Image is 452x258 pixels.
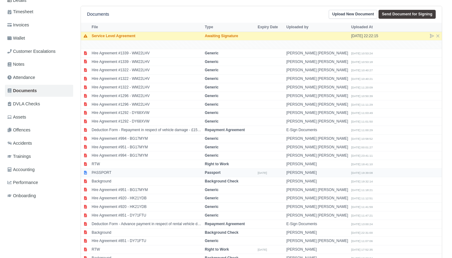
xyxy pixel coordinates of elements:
[205,111,219,115] strong: Generic
[7,114,26,121] span: Assets
[285,143,350,151] td: [PERSON_NAME] [PERSON_NAME]
[285,237,350,245] td: [PERSON_NAME] [PERSON_NAME]
[351,171,373,174] small: [DATE] 19:39:08
[205,205,219,209] strong: Generic
[351,162,373,166] small: [DATE] 19:41:10
[90,143,203,151] td: Hire Agreement #951 - BG17MYM
[90,134,203,143] td: Hire Agreement #994 - BG17MYM
[285,83,350,92] td: [PERSON_NAME] [PERSON_NAME]
[90,92,203,100] td: Hire Agreement #1296 - WM22LHV
[7,21,29,29] span: Invoices
[351,60,373,64] small: [DATE] 10:53:18
[7,127,30,134] span: Offences
[5,111,73,123] a: Assets
[5,164,73,176] a: Accounting
[285,203,350,211] td: [PERSON_NAME] [PERSON_NAME]
[7,166,35,173] span: Accounting
[90,211,203,220] td: Hire Agreement #851 - DY71FTU
[205,179,238,183] strong: Background Check
[285,92,350,100] td: [PERSON_NAME] [PERSON_NAME]
[351,205,373,209] small: [DATE] 11:41:59
[205,94,219,98] strong: Generic
[351,111,373,115] small: [DATE] 11:03:49
[5,19,73,31] a: Invoices
[203,23,256,32] th: Type
[285,109,350,117] td: [PERSON_NAME] [PERSON_NAME]
[285,169,350,177] td: [PERSON_NAME]
[90,57,203,66] td: Hire Agreement #1339 - WM22LHV
[203,32,256,41] td: Awaiting Signature
[285,100,350,109] td: [PERSON_NAME] [PERSON_NAME]
[285,177,350,186] td: [PERSON_NAME]
[7,74,35,81] span: Attendance
[205,188,219,192] strong: Generic
[90,237,203,245] td: Hire Agreement #851 - DY71FTU
[258,248,267,251] small: [DATE]
[351,214,373,217] small: [DATE] 11:47:21
[285,57,350,66] td: [PERSON_NAME] [PERSON_NAME]
[329,10,377,19] a: Upload New Document
[7,140,32,147] span: Accidents
[285,186,350,194] td: [PERSON_NAME] [PERSON_NAME]
[5,6,73,18] a: Timesheet
[5,137,73,149] a: Accidents
[379,10,436,19] a: Send Document for Signing
[5,45,73,57] a: Customer Escalations
[90,75,203,83] td: Hire Agreement #1322 - WM22LHV
[90,177,203,186] td: Background
[5,124,73,136] a: Offences
[285,245,350,254] td: [PERSON_NAME]
[285,66,350,75] td: [PERSON_NAME] [PERSON_NAME]
[5,190,73,202] a: Onboarding
[205,136,219,141] strong: Generic
[351,188,373,192] small: [DATE] 11:18:21
[90,186,203,194] td: Hire Agreement #951 - BG17MYM
[90,117,203,126] td: Hire Agreement #1292 - DY68XVW
[350,32,396,41] td: [DATE] 22:22:15
[285,220,350,228] td: E-Sign Documents
[205,60,219,64] strong: Generic
[90,49,203,57] td: Hire Agreement #1339 - WM22LHV
[7,192,36,199] span: Onboarding
[205,119,219,123] strong: Generic
[285,211,350,220] td: [PERSON_NAME] [PERSON_NAME]
[5,58,73,70] a: Notes
[90,245,203,254] td: RTW
[285,75,350,83] td: [PERSON_NAME] [PERSON_NAME]
[205,51,219,55] strong: Generic
[205,213,219,217] strong: Generic
[205,230,238,235] strong: Background Check
[351,77,373,80] small: [DATE] 10:40:21
[351,137,373,140] small: [DATE] 10:58:52
[90,83,203,92] td: Hire Agreement #1322 - WM22LHV
[7,35,25,42] span: Wallet
[256,23,285,32] th: Expiry Date
[7,179,38,186] span: Performance
[7,8,33,15] span: Timesheet
[285,117,350,126] td: [PERSON_NAME] [PERSON_NAME]
[205,102,219,107] strong: Generic
[205,196,219,200] strong: Generic
[285,194,350,203] td: [PERSON_NAME] [PERSON_NAME]
[205,153,219,158] strong: Generic
[90,220,203,228] td: Deduction Form - Advance payment in respect of rental vehicle deposit - £500.00
[351,68,373,72] small: [DATE] 10:40:27
[351,128,373,132] small: [DATE] 11:00:29
[7,100,40,107] span: DVLA Checks
[285,23,350,32] th: Uploaded by
[285,228,350,237] td: [PERSON_NAME]
[205,68,219,72] strong: Generic
[351,197,373,200] small: [DATE] 11:12:51
[90,23,203,32] th: File
[205,162,229,166] strong: Right to Work
[285,134,350,143] td: [PERSON_NAME] [PERSON_NAME]
[90,126,203,135] td: Deduction Form - Repayment in respect of vehicle damage - £15.00
[351,103,373,106] small: [DATE] 11:11:29
[90,203,203,211] td: Hire Agreement #920 - HK21YDB
[87,12,109,17] h6: Documents
[205,128,245,132] strong: Repayment Agreement
[90,109,203,117] td: Hire Agreement #1292 - DY68XVW
[7,48,56,55] span: Customer Escalations
[285,151,350,160] td: [PERSON_NAME] [PERSON_NAME]
[351,94,373,98] small: [DATE] 10:50:39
